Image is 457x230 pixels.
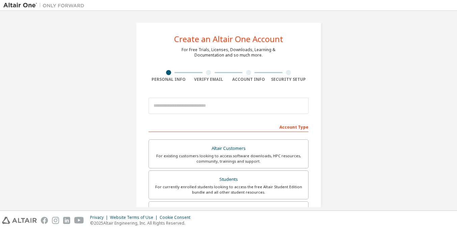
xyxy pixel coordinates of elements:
[3,2,88,9] img: Altair One
[160,215,194,220] div: Cookie Consent
[63,217,70,224] img: linkedin.svg
[41,217,48,224] img: facebook.svg
[149,121,308,132] div: Account Type
[110,215,160,220] div: Website Terms of Use
[90,215,110,220] div: Privacy
[182,47,275,58] div: For Free Trials, Licenses, Downloads, Learning & Documentation and so much more.
[153,144,304,153] div: Altair Customers
[189,77,229,82] div: Verify Email
[174,35,283,43] div: Create an Altair One Account
[228,77,269,82] div: Account Info
[153,184,304,195] div: For currently enrolled students looking to access the free Altair Student Edition bundle and all ...
[90,220,194,226] p: © 2025 Altair Engineering, Inc. All Rights Reserved.
[269,77,309,82] div: Security Setup
[52,217,59,224] img: instagram.svg
[2,217,37,224] img: altair_logo.svg
[74,217,84,224] img: youtube.svg
[153,153,304,164] div: For existing customers looking to access software downloads, HPC resources, community, trainings ...
[153,206,304,215] div: Faculty
[149,77,189,82] div: Personal Info
[153,175,304,184] div: Students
